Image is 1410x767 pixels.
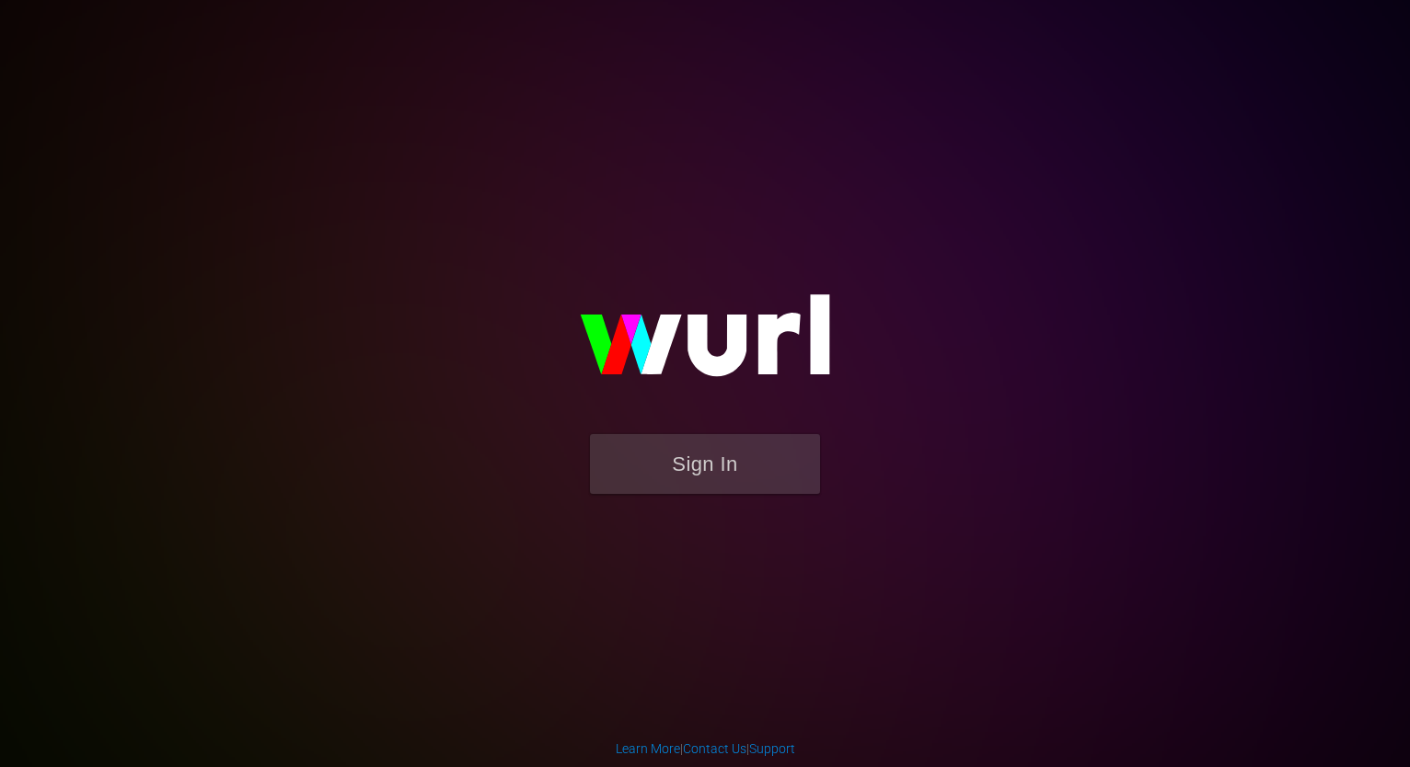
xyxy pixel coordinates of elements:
[616,741,680,756] a: Learn More
[683,741,746,756] a: Contact Us
[590,434,820,494] button: Sign In
[521,255,889,433] img: wurl-logo-on-black-223613ac3d8ba8fe6dc639794a292ebdb59501304c7dfd60c99c58986ef67473.svg
[749,741,795,756] a: Support
[616,739,795,758] div: | |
